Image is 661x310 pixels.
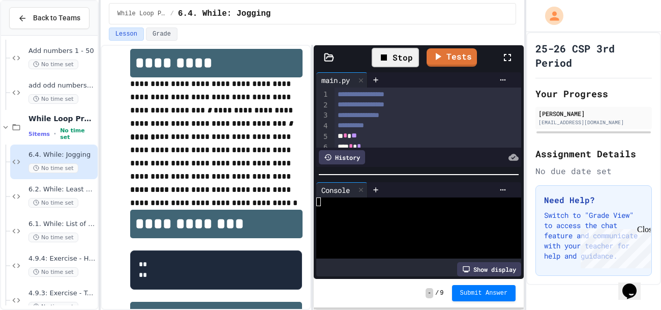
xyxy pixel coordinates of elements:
span: No time set [28,198,78,208]
button: Back to Teams [9,7,89,29]
div: [EMAIL_ADDRESS][DOMAIN_NAME] [538,119,649,126]
span: add odd numbers 1-1000 [28,81,96,90]
div: Show display [457,262,521,276]
button: Submit Answer [452,285,516,301]
div: Console [316,182,368,198]
div: History [319,150,365,164]
span: Add numbers 1 - 50 [28,47,96,55]
span: 6.4. While: Jogging [28,151,96,159]
div: [PERSON_NAME] [538,109,649,118]
h1: 25-26 CSP 3rd Period [535,41,652,70]
h2: Assignment Details [535,147,652,161]
div: 2 [316,100,329,111]
h3: Need Help? [544,194,643,206]
a: Tests [427,48,477,67]
span: No time set [28,267,78,277]
span: / [170,10,174,18]
span: No time set [28,233,78,242]
div: Chat with us now!Close [4,4,70,65]
div: 1 [316,90,329,100]
span: Back to Teams [33,13,80,23]
span: 9 [440,289,443,297]
span: • [54,130,56,138]
button: Grade [146,27,177,41]
span: While Loop Projects [117,10,166,18]
div: 3 [316,110,329,121]
div: main.py [316,72,368,88]
iframe: chat widget [618,269,651,300]
div: No due date set [535,165,652,177]
p: Switch to "Grade View" to access the chat feature and communicate with your teacher for help and ... [544,210,643,261]
span: 5 items [28,131,50,137]
div: 4 [316,121,329,132]
span: No time set [28,60,78,69]
span: Submit Answer [460,289,508,297]
button: Lesson [109,27,144,41]
div: Stop [372,48,419,67]
iframe: chat widget [577,225,651,268]
span: No time set [60,127,96,140]
span: - [426,288,433,298]
span: 6.1. While: List of squares [28,220,96,229]
div: Console [316,185,355,195]
div: 5 [316,132,329,143]
span: 4.9.4: Exercise - Higher or Lower I [28,255,96,263]
span: While Loop Projects [28,114,96,123]
span: 6.4. While: Jogging [178,8,271,20]
h2: Your Progress [535,87,652,101]
span: / [435,289,439,297]
span: 4.9.3: Exercise - Target Sum [28,289,96,298]
div: 6 [316,143,329,153]
span: No time set [28,163,78,173]
span: No time set [28,94,78,104]
span: 6.2. While: Least divisor [28,185,96,194]
div: main.py [316,75,355,86]
div: My Account [534,4,566,27]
